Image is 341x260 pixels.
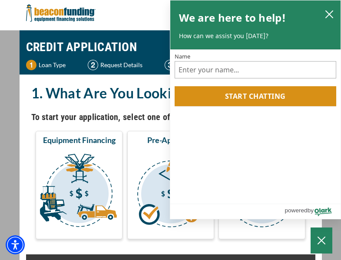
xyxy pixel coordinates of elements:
[165,60,175,70] img: Step 3
[36,131,122,239] button: Equipment Financing
[26,60,36,70] img: Step 1
[6,235,25,254] div: Accessibility Menu
[43,135,116,145] span: Equipment Financing
[285,204,341,219] a: Powered by Olark
[31,83,310,103] h2: 1. What Are You Looking For?
[311,227,332,253] button: Close Chatbox
[175,61,337,78] input: Name
[88,60,98,70] img: Step 2
[175,54,337,59] label: Name
[129,149,212,235] img: Pre-Approval
[308,205,314,216] span: by
[26,35,315,60] h1: CREDIT APPLICATION
[147,135,194,145] span: Pre-Approval
[285,205,307,216] span: powered
[322,8,336,20] button: close chatbox
[37,149,121,235] img: Equipment Financing
[100,60,142,70] p: Request Details
[39,60,66,70] p: Loan Type
[179,32,332,40] p: How can we assist you [DATE]?
[179,9,286,26] h2: We are here to help!
[175,86,337,106] button: Start chatting
[127,131,214,239] button: Pre-Approval
[31,110,310,124] h4: To start your application, select one of the three options below.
